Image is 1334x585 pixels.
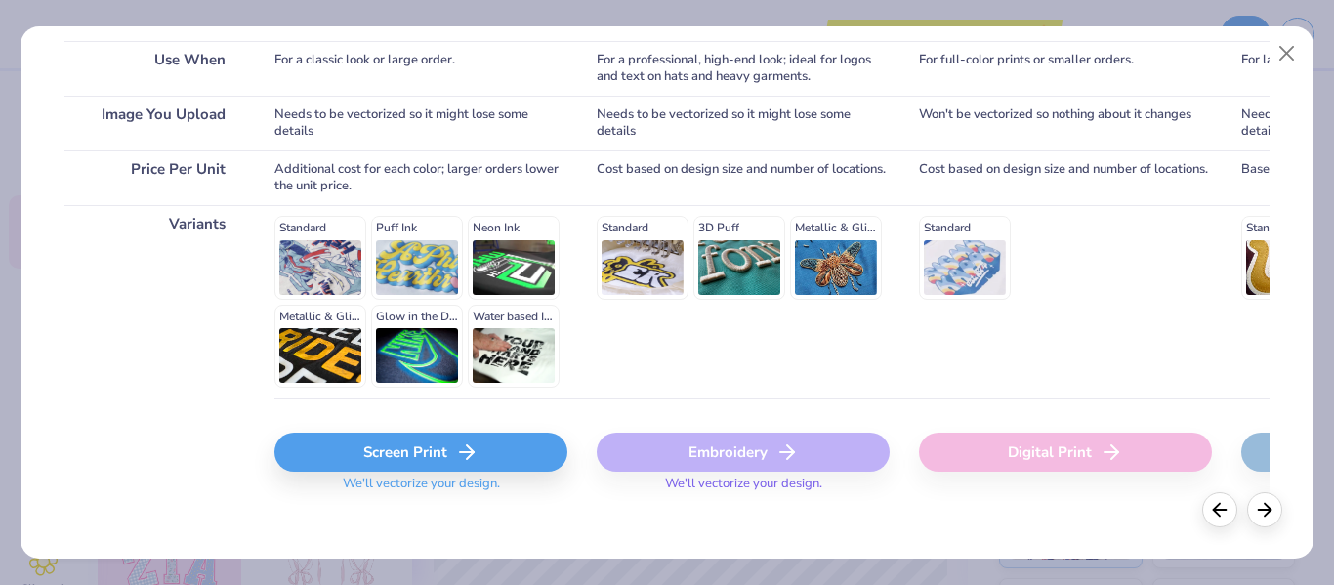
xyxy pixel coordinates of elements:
[274,150,567,205] div: Additional cost for each color; larger orders lower the unit price.
[597,433,890,472] div: Embroidery
[64,205,245,398] div: Variants
[597,96,890,150] div: Needs to be vectorized so it might lose some details
[64,150,245,205] div: Price Per Unit
[919,96,1212,150] div: Won't be vectorized so nothing about it changes
[64,41,245,96] div: Use When
[597,150,890,205] div: Cost based on design size and number of locations.
[274,96,567,150] div: Needs to be vectorized so it might lose some details
[64,96,245,150] div: Image You Upload
[919,433,1212,472] div: Digital Print
[919,41,1212,96] div: For full-color prints or smaller orders.
[919,150,1212,205] div: Cost based on design size and number of locations.
[274,41,567,96] div: For a classic look or large order.
[657,476,830,504] span: We'll vectorize your design.
[274,433,567,472] div: Screen Print
[1268,35,1305,72] button: Close
[335,476,508,504] span: We'll vectorize your design.
[597,41,890,96] div: For a professional, high-end look; ideal for logos and text on hats and heavy garments.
